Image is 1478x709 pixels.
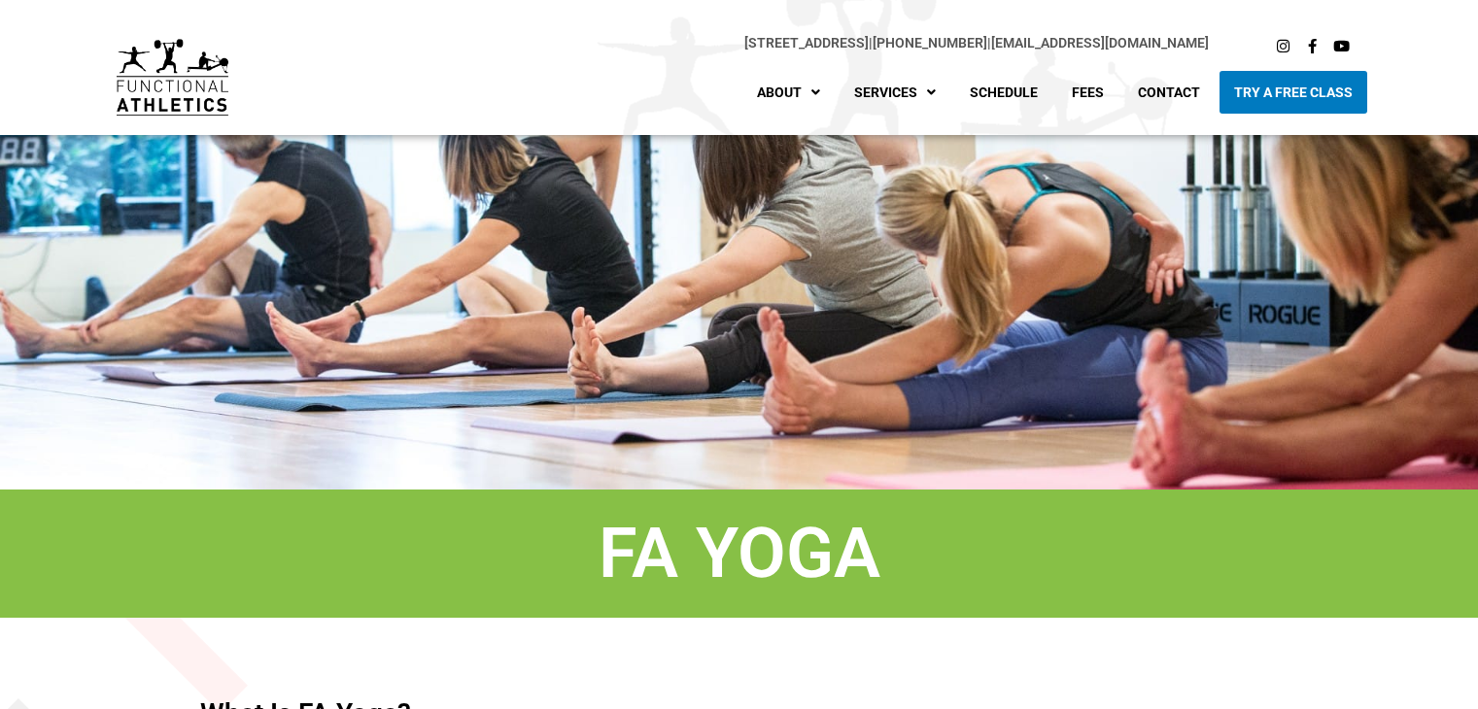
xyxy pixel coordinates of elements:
[840,71,950,114] a: Services
[117,39,228,116] img: default-logo
[991,35,1209,51] a: [EMAIL_ADDRESS][DOMAIN_NAME]
[1057,71,1118,114] a: Fees
[1220,71,1367,114] a: Try A Free Class
[744,35,873,51] span: |
[742,71,835,114] a: About
[873,35,987,51] a: [PHONE_NUMBER]
[1123,71,1215,114] a: Contact
[29,519,1449,589] h1: FA Yoga
[955,71,1052,114] a: Schedule
[267,32,1209,54] p: |
[744,35,869,51] a: [STREET_ADDRESS]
